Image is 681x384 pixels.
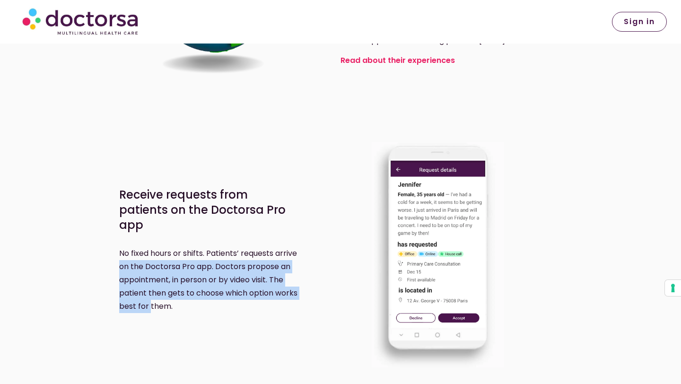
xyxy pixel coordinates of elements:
[612,12,667,32] a: Sign in
[119,247,307,313] p: No fixed hours or shifts. Patients’ requests arrive on the Doctorsa Pro app. Doctors propose an a...
[665,280,681,296] button: Your consent preferences for tracking technologies
[119,187,292,233] p: Receive requests from patients on the Doctorsa Pro app
[624,18,655,26] span: Sign in
[340,55,455,66] a: Read about their experiences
